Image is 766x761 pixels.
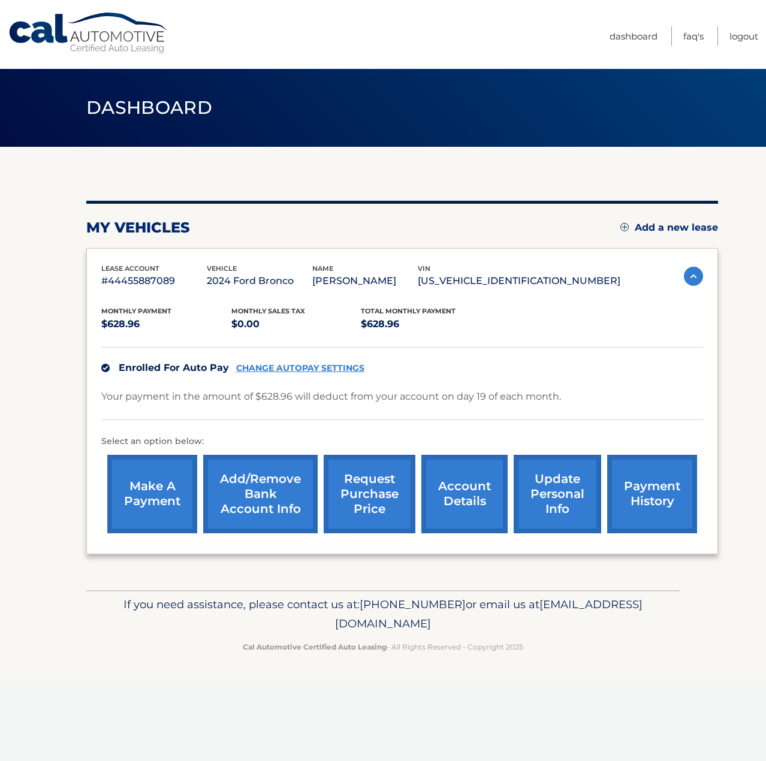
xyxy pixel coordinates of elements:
p: $628.96 [101,316,231,333]
a: Dashboard [610,26,658,46]
span: Enrolled For Auto Pay [119,362,229,373]
a: account details [421,455,508,533]
span: lease account [101,264,159,273]
h2: my vehicles [86,219,190,237]
span: Dashboard [86,96,212,119]
p: Select an option below: [101,434,703,449]
p: Your payment in the amount of $628.96 will deduct from your account on day 19 of each month. [101,388,561,405]
a: Add a new lease [620,222,718,234]
img: check.svg [101,364,110,372]
a: update personal info [514,455,601,533]
p: [US_VEHICLE_IDENTIFICATION_NUMBER] [418,273,620,289]
span: Monthly sales Tax [231,307,305,315]
img: accordion-active.svg [684,267,703,286]
span: name [312,264,333,273]
a: FAQ's [683,26,704,46]
a: request purchase price [324,455,415,533]
p: If you need assistance, please contact us at: or email us at [94,595,672,633]
a: Cal Automotive [8,12,170,55]
p: 2024 Ford Bronco [207,273,312,289]
span: vin [418,264,430,273]
p: #44455887089 [101,273,207,289]
a: CHANGE AUTOPAY SETTINGS [236,363,364,373]
a: Add/Remove bank account info [203,455,318,533]
img: add.svg [620,223,629,231]
a: payment history [607,455,697,533]
a: Logout [729,26,758,46]
span: Total Monthly Payment [361,307,456,315]
a: make a payment [107,455,197,533]
p: [PERSON_NAME] [312,273,418,289]
p: - All Rights Reserved - Copyright 2025 [94,641,672,653]
span: vehicle [207,264,237,273]
p: $628.96 [361,316,491,333]
p: $0.00 [231,316,361,333]
span: Monthly Payment [101,307,171,315]
span: [PHONE_NUMBER] [360,597,466,611]
strong: Cal Automotive Certified Auto Leasing [243,642,387,651]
